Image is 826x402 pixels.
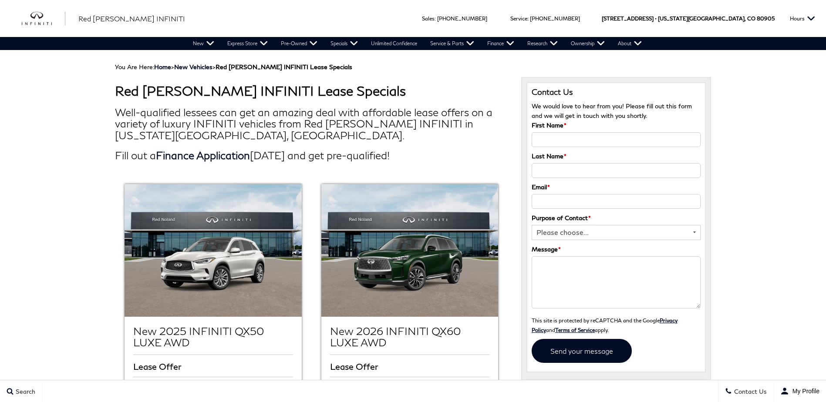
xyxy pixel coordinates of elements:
[186,37,221,50] a: New
[527,15,529,22] span: :
[78,13,185,24] a: Red [PERSON_NAME] INFINITI
[521,37,564,50] a: Research
[532,121,566,130] label: First Name
[274,37,324,50] a: Pre-Owned
[364,37,424,50] a: Unlimited Confidence
[510,15,527,22] span: Service
[133,325,293,348] h2: New 2025 INFINITI QX50 LUXE AWD
[324,37,364,50] a: Specials
[174,63,212,70] a: New Vehicles
[154,63,171,70] a: Home
[78,14,185,23] span: Red [PERSON_NAME] INFINITI
[115,107,508,141] h2: Well-qualified lessees can get an amazing deal with affordable lease offers on a variety of luxur...
[532,317,678,333] small: This site is protected by reCAPTCHA and the Google and apply.
[216,63,352,70] strong: Red [PERSON_NAME] INFINITI Lease Specials
[422,15,435,22] span: Sales
[532,339,632,363] input: Send your message
[156,149,250,161] a: Finance Application
[330,325,489,348] h2: New 2026 INFINITI QX60 LUXE AWD
[125,184,301,317] img: New 2025 INFINITI QX50 LUXE AWD
[789,388,819,395] span: My Profile
[115,150,508,161] h2: Fill out a [DATE] and get pre-qualified!
[532,213,591,223] label: Purpose of Contact
[532,102,692,119] span: We would love to hear from you! Please fill out this form and we will get in touch with you shortly.
[321,184,498,317] img: New 2026 INFINITI QX60 LUXE AWD
[115,63,352,70] span: You Are Here:
[555,327,595,333] a: Terms of Service
[532,317,678,333] a: Privacy Policy
[530,15,580,22] a: [PHONE_NUMBER]
[186,37,648,50] nav: Main Navigation
[481,37,521,50] a: Finance
[532,151,566,161] label: Last Name
[564,37,611,50] a: Ownership
[602,15,775,22] a: [STREET_ADDRESS] • [US_STATE][GEOGRAPHIC_DATA], CO 80905
[22,12,65,26] img: INFINITI
[435,15,436,22] span: :
[611,37,648,50] a: About
[437,15,487,22] a: [PHONE_NUMBER]
[154,63,352,70] span: >
[774,380,826,402] button: user-profile-menu
[532,182,550,192] label: Email
[732,388,767,395] span: Contact Us
[115,84,508,98] h1: Red [PERSON_NAME] INFINITI Lease Specials
[424,37,481,50] a: Service & Parts
[330,362,381,371] span: Lease Offer
[13,388,35,395] span: Search
[221,37,274,50] a: Express Store
[174,63,352,70] span: >
[532,245,561,254] label: Message
[22,12,65,26] a: infiniti
[532,87,701,97] h3: Contact Us
[115,63,711,70] div: Breadcrumbs
[133,362,184,371] span: Lease Offer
